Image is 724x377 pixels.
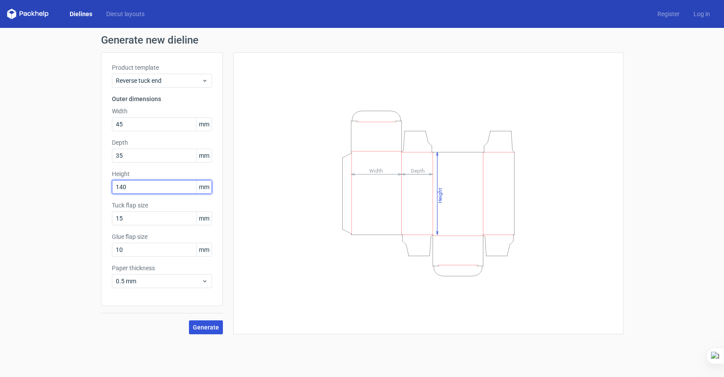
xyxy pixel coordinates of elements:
label: Glue flap size [112,232,212,241]
label: Depth [112,138,212,147]
label: Paper thickness [112,264,212,272]
tspan: Width [369,167,383,173]
h1: Generate new dieline [101,35,623,45]
h3: Outer dimensions [112,95,212,103]
span: 0.5 mm [116,277,202,285]
tspan: Depth [411,167,424,173]
label: Product template [112,63,212,72]
a: Diecut layouts [99,10,152,18]
span: mm [196,243,212,256]
span: Reverse tuck end [116,76,202,85]
a: Register [650,10,687,18]
span: Generate [193,324,219,330]
span: mm [196,149,212,162]
label: Width [112,107,212,115]
button: Generate [189,320,223,334]
tspan: Height [437,187,443,203]
span: mm [196,118,212,131]
span: mm [196,212,212,225]
label: Tuck flap size [112,201,212,210]
label: Height [112,170,212,178]
a: Log in [687,10,717,18]
a: Dielines [63,10,99,18]
span: mm [196,180,212,194]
